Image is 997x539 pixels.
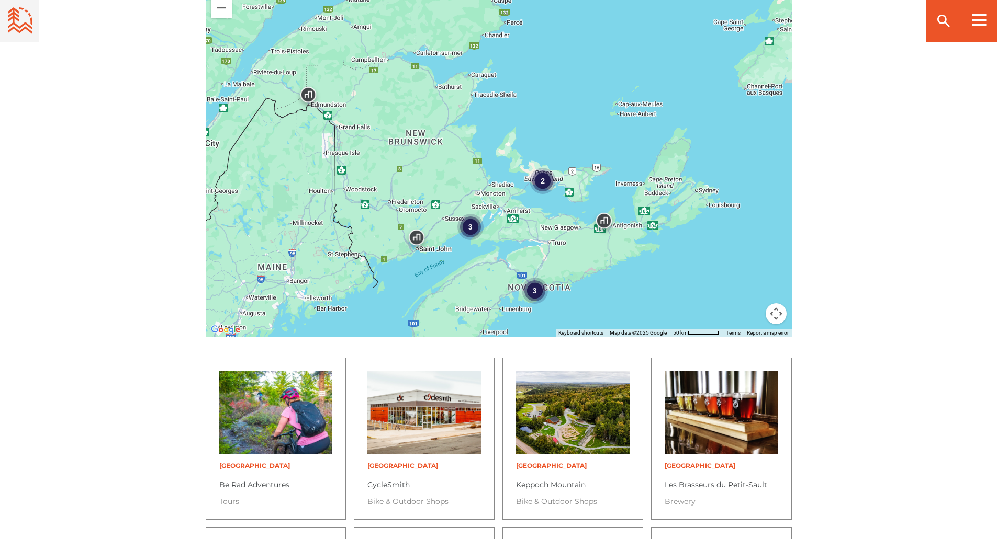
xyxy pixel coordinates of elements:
a: Terms (opens in new tab) [726,330,741,336]
ion-icon: search [935,13,952,29]
p: Tours [219,489,333,506]
a: Be Rad Adventures [219,480,289,489]
p: Bike & Outdoor Shops [367,489,481,506]
span: Map data ©2025 Google [610,330,667,336]
a: [GEOGRAPHIC_DATA] [219,462,290,469]
div: 3 [457,214,483,240]
a: Open this area in Google Maps (opens a new window) [208,323,243,337]
a: [GEOGRAPHIC_DATA] [367,462,438,469]
div: 2 [530,168,556,194]
a: Report a map error [747,330,789,336]
a: [GEOGRAPHIC_DATA] [665,462,735,469]
a: CycleSmith [367,480,410,489]
button: Keyboard shortcuts [558,329,603,337]
a: [GEOGRAPHIC_DATA] [516,462,587,469]
button: Map Scale: 50 km per 57 pixels [670,329,723,337]
a: Keppoch Mountain [516,480,586,489]
div: 3 [521,278,547,304]
p: Brewery [665,489,778,506]
img: Google [208,323,243,337]
a: Les Brasseurs du Petit-Sault [665,480,767,489]
span: 50 km [673,330,688,336]
button: Map camera controls [766,303,787,324]
p: Bike & Outdoor Shops [516,489,630,506]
